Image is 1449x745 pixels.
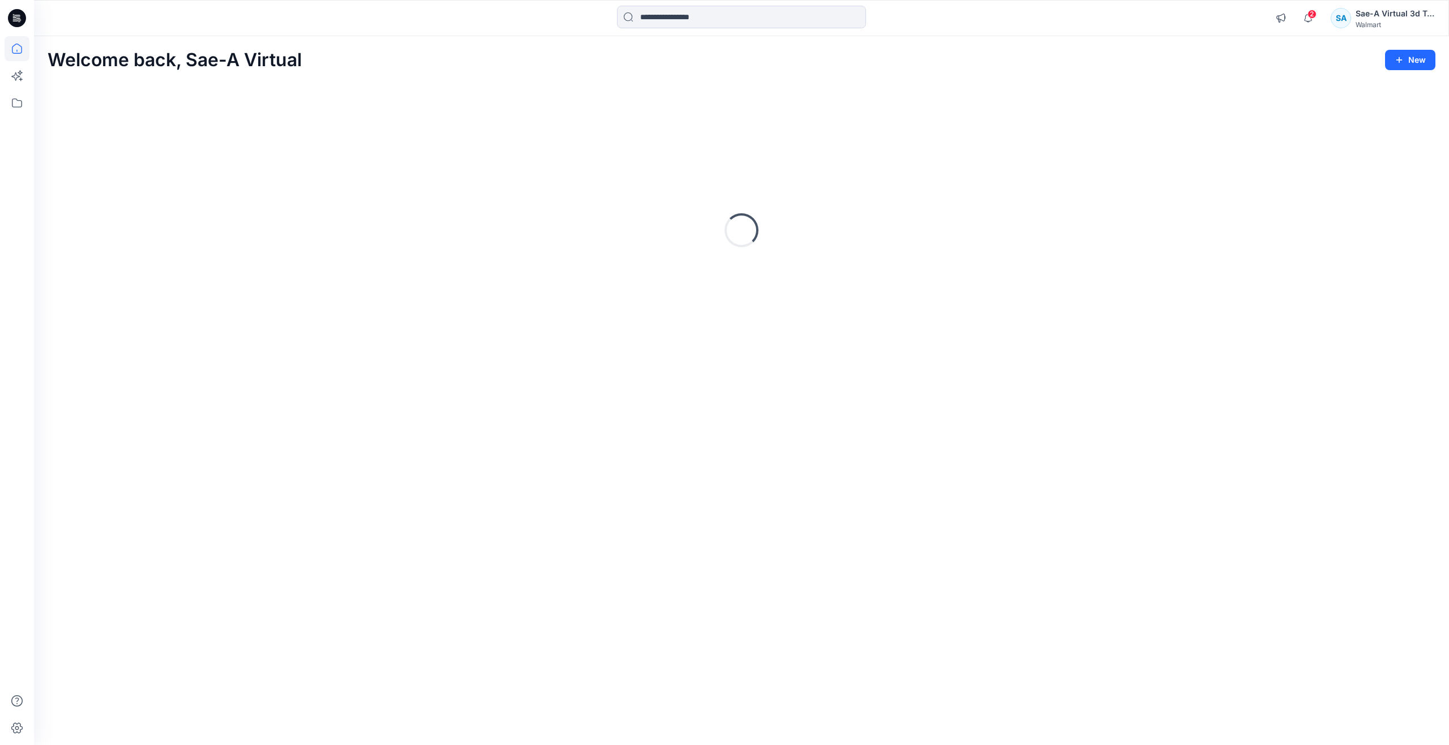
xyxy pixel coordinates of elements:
span: 2 [1307,10,1317,19]
div: Sae-A Virtual 3d Team [1356,7,1435,20]
div: SA [1331,8,1351,28]
div: Walmart [1356,20,1435,29]
button: New [1385,50,1435,70]
h2: Welcome back, Sae-A Virtual [48,50,302,71]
